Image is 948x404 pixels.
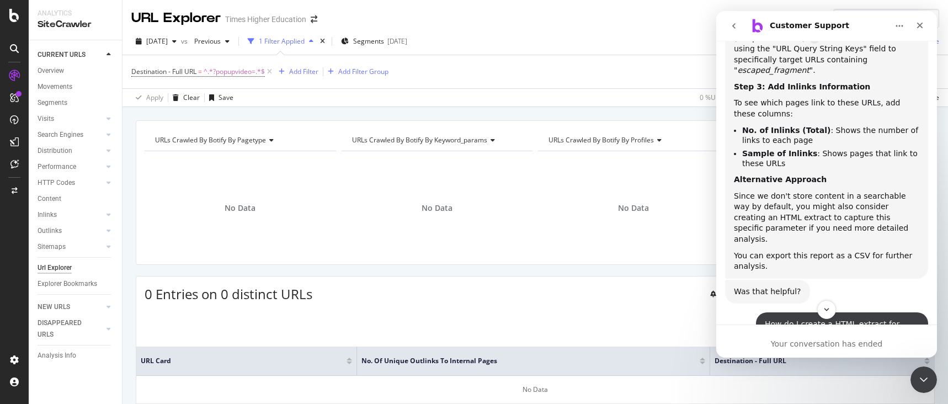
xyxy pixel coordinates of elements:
a: NEW URLS [38,301,103,313]
div: Visits [38,113,54,125]
div: arrow-right-arrow-left [311,15,317,23]
b: Sample of Inlinks [26,138,101,147]
a: Source reference 9276034: [94,24,103,33]
div: Distribution [38,145,72,157]
input: Find a URL [833,9,939,28]
div: To see which pages link to these URLs, add these columns: [18,87,203,108]
a: Performance [38,161,103,173]
div: Outlinks [38,225,62,237]
div: [DATE] [387,36,407,46]
span: URL Card [141,356,344,366]
li: : Shows the number of links to each page [26,114,203,135]
span: No. of Unique Outlinks to Internal Pages [361,356,683,366]
div: CURRENT URLS [38,49,86,61]
a: Segments [38,97,114,109]
span: 2025 Aug. 26th [146,36,168,46]
button: Add Filter Group [323,65,388,78]
div: SiteCrawler [38,18,113,31]
a: Sitemaps [38,241,103,253]
i: escaped_fragment [21,55,93,63]
div: Was that helpful? [18,275,85,286]
div: times [318,36,327,47]
a: DISAPPEARED URLS [38,317,103,341]
div: Clear [183,93,200,102]
button: Previous [190,33,234,50]
a: Inlinks [38,209,103,221]
span: Destination - Full URL [715,356,908,366]
a: Content [38,193,114,205]
div: Was that helpful? [9,269,94,293]
div: URL Explorer [131,9,221,28]
div: HTTP Codes [38,177,75,189]
div: Save [219,93,233,102]
div: Since we don't store content in a searchable way by default, you might also consider creating an ... [18,180,203,234]
div: 1 Filter Applied [259,36,305,46]
div: Add Filter [289,67,318,76]
a: Overview [38,65,114,77]
span: URLs Crawled By Botify By keyword_params [352,135,487,145]
div: Search Engines [38,129,83,141]
button: Add Filter [274,65,318,78]
div: How do I create a HTML extract for these URLs [49,308,203,329]
div: You can export this report as a CSV for further analysis. [18,240,203,261]
span: Destination - Full URL [131,67,196,76]
b: Step 3: Add Inlinks Information [18,71,154,80]
iframe: Intercom live chat [716,11,937,358]
div: Times Higher Education [225,14,306,25]
span: ^.*?popupvideo=.*$ [204,64,265,79]
li: : Shows pages that link to these URLs [26,137,203,158]
button: Create alert [706,285,758,303]
button: [DATE] [131,33,181,50]
span: 0 Entries on 0 distinct URLs [145,285,312,303]
span: No Data [225,203,255,214]
h4: URLs Crawled By Botify By profiles [546,131,720,149]
div: Apply [146,93,163,102]
iframe: Intercom live chat [910,366,937,393]
a: Explorer Bookmarks [38,278,114,290]
span: URLs Crawled By Botify By profiles [548,135,654,145]
div: Overview [38,65,64,77]
a: Outlinks [38,225,103,237]
button: Scroll to bottom [101,289,120,308]
span: = [198,67,202,76]
b: No. of Inlinks (Total) [26,115,114,124]
a: Movements [38,81,114,93]
button: Clear [168,89,200,107]
a: HTTP Codes [38,177,103,189]
a: CURRENT URLS [38,49,103,61]
span: Segments [353,36,384,46]
a: Analysis Info [38,350,114,362]
div: Analysis Info [38,350,76,362]
div: Customer Support says… [9,269,212,302]
div: Content [38,193,61,205]
div: Analytics [38,9,113,18]
div: Performance [38,161,76,173]
h4: URLs Crawled By Botify By pagetype [153,131,326,149]
button: Apply [131,89,163,107]
span: vs [181,36,190,46]
span: No Data [422,203,452,214]
span: Previous [190,36,221,46]
div: Sitemaps [38,241,66,253]
button: Save [205,89,233,107]
div: Segments [38,97,67,109]
div: DISAPPEARED URLS [38,317,93,341]
div: NEW URLS [38,301,70,313]
a: Url Explorer [38,262,114,274]
div: Explorer Bookmarks [38,278,97,290]
div: Inlinks [38,209,57,221]
a: Search Engines [38,129,103,141]
div: Url Explorer [38,262,72,274]
h4: URLs Crawled By Botify By keyword_params [350,131,523,149]
a: Distribution [38,145,103,157]
div: 0 % URLs ( 0 on 332K ) [700,93,763,102]
div: No Data [136,376,934,404]
div: Movements [38,81,72,93]
div: Add Filter Group [338,67,388,76]
b: Alternative Approach [18,164,110,173]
